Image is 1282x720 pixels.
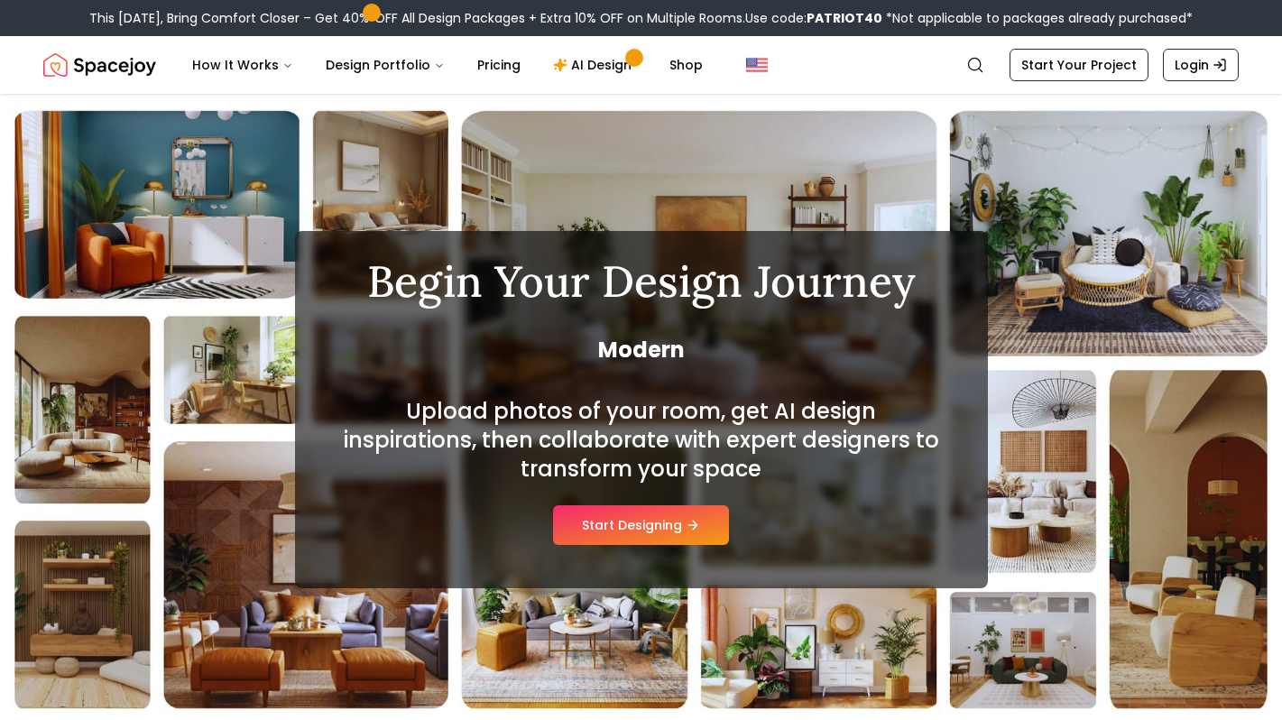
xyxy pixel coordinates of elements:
[882,9,1193,27] span: *Not applicable to packages already purchased*
[807,9,882,27] b: PATRIOT40
[178,47,717,83] nav: Main
[746,54,768,76] img: United States
[89,9,1193,27] div: This [DATE], Bring Comfort Closer – Get 40% OFF All Design Packages + Extra 10% OFF on Multiple R...
[539,47,651,83] a: AI Design
[338,260,945,303] h1: Begin Your Design Journey
[311,47,459,83] button: Design Portfolio
[338,397,945,484] h2: Upload photos of your room, get AI design inspirations, then collaborate with expert designers to...
[178,47,308,83] button: How It Works
[338,336,945,365] span: Modern
[463,47,535,83] a: Pricing
[43,47,156,83] img: Spacejoy Logo
[553,505,729,545] button: Start Designing
[1163,49,1239,81] a: Login
[1010,49,1148,81] a: Start Your Project
[655,47,717,83] a: Shop
[43,36,1239,94] nav: Global
[745,9,882,27] span: Use code:
[43,47,156,83] a: Spacejoy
